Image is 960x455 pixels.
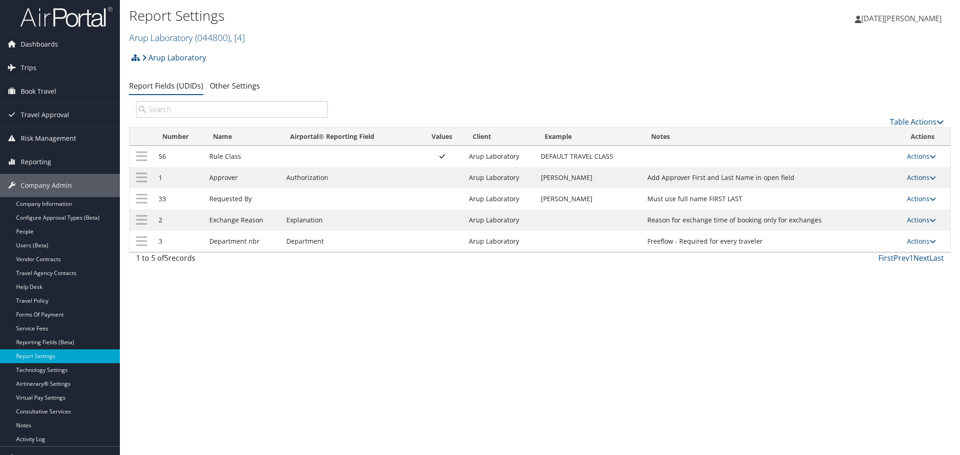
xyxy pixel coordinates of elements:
[282,210,420,231] td: Explanation
[464,167,536,188] td: Arup Laboratory
[21,127,76,150] span: Risk Management
[205,210,282,231] td: Exchange Reason
[136,101,328,118] input: Search
[282,128,420,146] th: Airportal&reg; Reporting Field
[21,56,36,79] span: Trips
[909,253,913,263] a: 1
[464,146,536,167] td: Arup Laboratory
[210,81,260,91] a: Other Settings
[536,146,643,167] td: DEFAULT TRAVEL CLASS
[21,80,56,103] span: Book Travel
[855,5,951,32] a: [DATE][PERSON_NAME]
[464,128,536,146] th: Client
[195,31,230,44] span: ( 044800 )
[861,13,942,24] span: [DATE][PERSON_NAME]
[129,31,245,44] a: Arup Laboratory
[129,81,203,91] a: Report Fields (UDIDs)
[230,31,245,44] span: , [ 4 ]
[205,146,282,167] td: Rule Class
[643,210,902,231] td: Reason for exchange time of booking only for exchanges
[130,128,154,146] th: : activate to sort column descending
[643,231,902,252] td: Freeflow - Required for every traveler
[129,6,677,25] h1: Report Settings
[21,33,58,56] span: Dashboards
[20,6,113,28] img: airportal-logo.png
[282,231,420,252] td: Department
[21,150,51,174] span: Reporting
[878,253,894,263] a: First
[907,194,936,203] a: Actions
[643,128,902,146] th: Notes
[154,210,205,231] td: 2
[890,117,944,127] a: Table Actions
[894,253,909,263] a: Prev
[907,152,936,161] a: Actions
[902,128,950,146] th: Actions
[136,252,328,268] div: 1 to 5 of records
[536,188,643,210] td: [PERSON_NAME]
[536,167,643,188] td: [PERSON_NAME]
[464,231,536,252] td: Arup Laboratory
[142,48,206,67] a: Arup Laboratory
[205,167,282,188] td: Approver
[420,128,464,146] th: Values
[913,253,930,263] a: Next
[21,174,72,197] span: Company Admin
[930,253,944,263] a: Last
[205,128,282,146] th: Name
[164,253,168,263] span: 5
[282,167,420,188] td: Authorization
[21,103,69,126] span: Travel Approval
[643,188,902,210] td: Must use full name FIRST LAST
[205,188,282,210] td: Requested By
[907,237,936,245] a: Actions
[154,146,205,167] td: 56
[464,210,536,231] td: Arup Laboratory
[205,231,282,252] td: Department nbr
[464,188,536,210] td: Arup Laboratory
[536,128,643,146] th: Example
[154,128,205,146] th: Number
[154,188,205,210] td: 33
[154,231,205,252] td: 3
[154,167,205,188] td: 1
[907,173,936,182] a: Actions
[907,216,936,224] a: Actions
[643,167,902,188] td: Add Approver First and Last Name in open field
